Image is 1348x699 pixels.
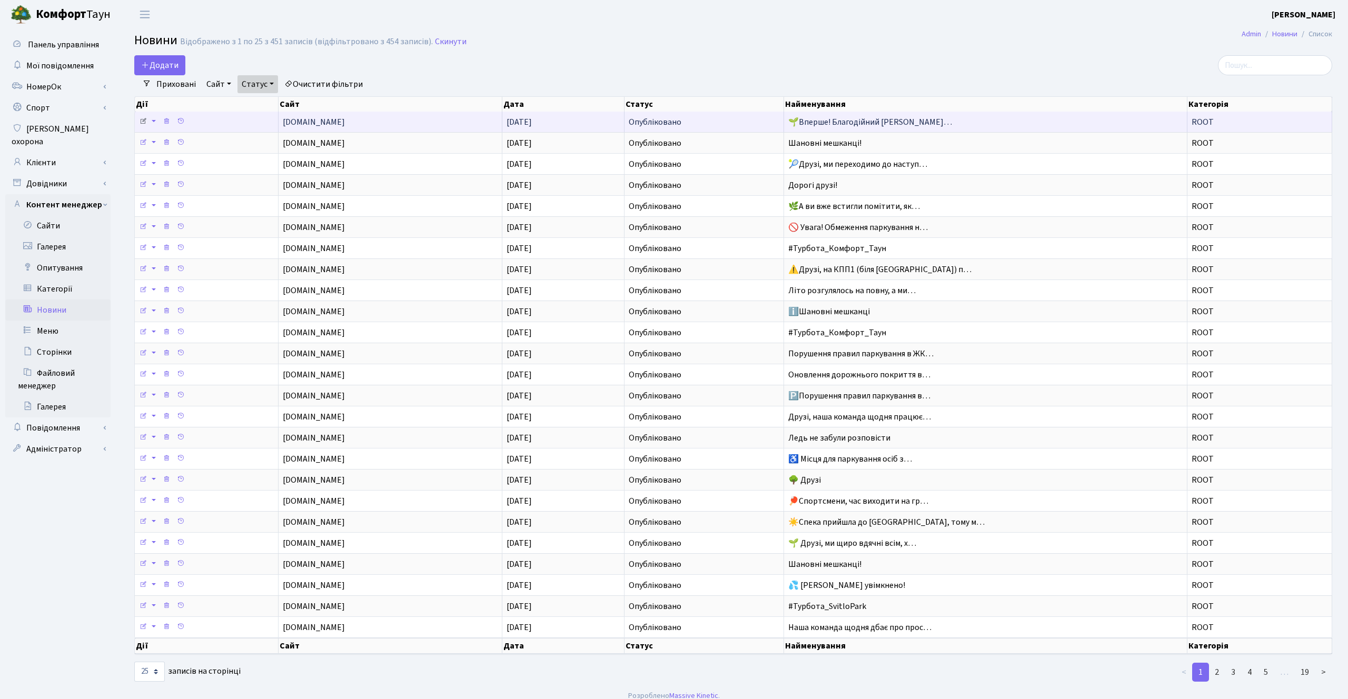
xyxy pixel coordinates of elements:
a: Admin [1242,28,1261,39]
span: Опубліковано [629,286,681,295]
span: Опубліковано [629,118,681,126]
span: ROOT [1192,371,1327,379]
a: Сайт [202,75,235,93]
span: [DOMAIN_NAME] [283,244,498,253]
span: ROOT [1192,328,1327,337]
a: Скинути [435,37,467,47]
span: [DATE] [507,432,532,444]
span: Опубліковано [629,181,681,189]
img: logo.png [11,4,32,25]
span: [DOMAIN_NAME] [283,455,498,463]
b: [PERSON_NAME] [1272,9,1335,21]
th: Статус [625,638,784,654]
span: [DATE] [507,453,532,465]
span: Опубліковано [629,349,681,358]
span: [DATE] [507,558,532,570]
span: [DATE] [507,264,532,275]
span: [DATE] [507,327,532,338]
span: ROOT [1192,349,1327,358]
a: 3 [1225,663,1242,682]
span: [DATE] [507,516,532,528]
span: [DATE] [507,369,532,381]
span: #Турбота_SvitloPark [788,601,866,612]
a: Очистити фільтри [280,75,367,93]
span: 🎾Друзі, ми переходимо до наступ… [788,158,927,170]
a: Опитування [5,257,111,278]
span: ♿️ Місця для паркування осіб з… [788,453,912,465]
span: 🚫 Увага! Обмеження паркування н… [788,222,928,233]
span: 🅿️Порушення правил паркування в… [788,390,930,402]
span: 🏓Спортсмени, час виходити на гр… [788,495,928,507]
a: > [1315,663,1332,682]
span: 🌱 Друзі, ми щиро вдячні всім, х… [788,537,916,549]
nav: breadcrumb [1226,23,1348,45]
span: [DOMAIN_NAME] [283,286,498,295]
span: Опубліковано [629,392,681,400]
th: Категорія [1187,638,1332,654]
span: Опубліковано [629,455,681,463]
span: [DOMAIN_NAME] [283,349,498,358]
li: Список [1297,28,1332,40]
span: ROOT [1192,307,1327,316]
a: 1 [1192,663,1209,682]
span: Опубліковано [629,518,681,526]
a: Галерея [5,236,111,257]
span: Опубліковано [629,623,681,632]
span: ROOT [1192,476,1327,484]
span: [DATE] [507,137,532,149]
a: Меню [5,321,111,342]
span: Опубліковано [629,223,681,232]
span: ⚠️Друзі, на КПП1 (біля [GEOGRAPHIC_DATA]) п… [788,264,972,275]
a: Клієнти [5,152,111,173]
span: Новини [134,31,177,49]
span: Таун [36,6,111,24]
span: [DATE] [507,285,532,296]
input: Пошук... [1218,55,1332,75]
span: ☀️Спека прийшла до [GEOGRAPHIC_DATA], тому м… [788,516,985,528]
span: Панель управління [28,39,99,51]
a: Новини [1272,28,1297,39]
span: #Турбота_Комфорт_Таун [788,243,886,254]
span: ROOT [1192,392,1327,400]
a: Сторінки [5,342,111,363]
span: [DOMAIN_NAME] [283,413,498,421]
span: ROOT [1192,455,1327,463]
a: [PERSON_NAME] [1272,8,1335,21]
a: Панель управління [5,34,111,55]
th: Найменування [784,97,1187,112]
a: Категорії [5,278,111,299]
span: ROOT [1192,434,1327,442]
span: ROOT [1192,244,1327,253]
span: Опубліковано [629,328,681,337]
span: ROOT [1192,581,1327,590]
a: Адміністратор [5,438,111,460]
span: Шановні мешканці! [788,137,861,149]
th: Дата [502,97,625,112]
span: ROOT [1192,265,1327,274]
span: [DOMAIN_NAME] [283,202,498,211]
a: Довідники [5,173,111,194]
span: ROOT [1192,223,1327,232]
span: Опубліковано [629,139,681,147]
span: #Турбота_Комфорт_Таун [788,327,886,338]
span: [DOMAIN_NAME] [283,223,498,232]
span: 🌿А ви вже встигли помітити, як… [788,201,920,212]
span: Літо розгулялось на повну, а ми… [788,285,916,296]
span: [DATE] [507,348,532,360]
select: записів на сторінці [134,662,165,682]
span: Опубліковано [629,581,681,590]
div: Відображено з 1 по 25 з 451 записів (відфільтровано з 454 записів). [180,37,433,47]
span: [DATE] [507,390,532,402]
a: Мої повідомлення [5,55,111,76]
span: [DOMAIN_NAME] [283,139,498,147]
span: Опубліковано [629,560,681,568]
span: Опубліковано [629,413,681,421]
span: Додати [141,59,179,71]
span: [DOMAIN_NAME] [283,118,498,126]
span: Наша команда щодня дбає про прос… [788,622,931,633]
span: [DOMAIN_NAME] [283,497,498,505]
a: НомерОк [5,76,111,97]
a: Новини [5,299,111,321]
th: Статус [625,97,784,112]
span: [DATE] [507,201,532,212]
